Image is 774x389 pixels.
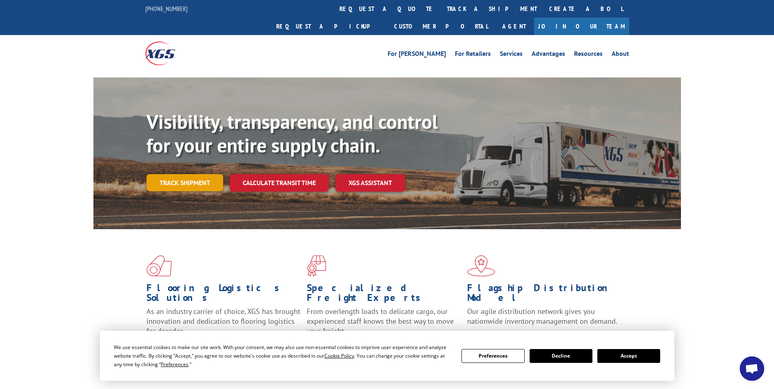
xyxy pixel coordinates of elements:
a: Request a pickup [270,18,388,35]
a: Resources [574,51,603,60]
a: Join Our Team [534,18,629,35]
img: xgs-icon-flagship-distribution-model-red [467,255,495,276]
a: [PHONE_NUMBER] [145,4,188,13]
h1: Specialized Freight Experts [307,283,461,307]
a: About [612,51,629,60]
a: Advantages [532,51,565,60]
a: Agent [494,18,534,35]
span: Cookie Policy [324,352,354,359]
span: Our agile distribution network gives you nationwide inventory management on demand. [467,307,617,326]
a: For Retailers [455,51,491,60]
a: Track shipment [146,174,223,191]
img: xgs-icon-total-supply-chain-intelligence-red [146,255,172,276]
button: Preferences [461,349,524,363]
h1: Flooring Logistics Solutions [146,283,301,307]
button: Decline [530,349,592,363]
span: Preferences [161,361,189,368]
h1: Flagship Distribution Model [467,283,621,307]
p: From overlength loads to delicate cargo, our experienced staff knows the best way to move your fr... [307,307,461,343]
span: As an industry carrier of choice, XGS has brought innovation and dedication to flooring logistics... [146,307,300,336]
img: xgs-icon-focused-on-flooring-red [307,255,326,276]
a: For [PERSON_NAME] [388,51,446,60]
div: Open chat [740,356,764,381]
div: Cookie Consent Prompt [100,331,674,381]
b: Visibility, transparency, and control for your entire supply chain. [146,109,438,158]
button: Accept [597,349,660,363]
a: Customer Portal [388,18,494,35]
a: Calculate transit time [230,174,329,192]
a: XGS ASSISTANT [335,174,405,192]
div: We use essential cookies to make our site work. With your consent, we may also use non-essential ... [114,343,452,369]
a: Services [500,51,523,60]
